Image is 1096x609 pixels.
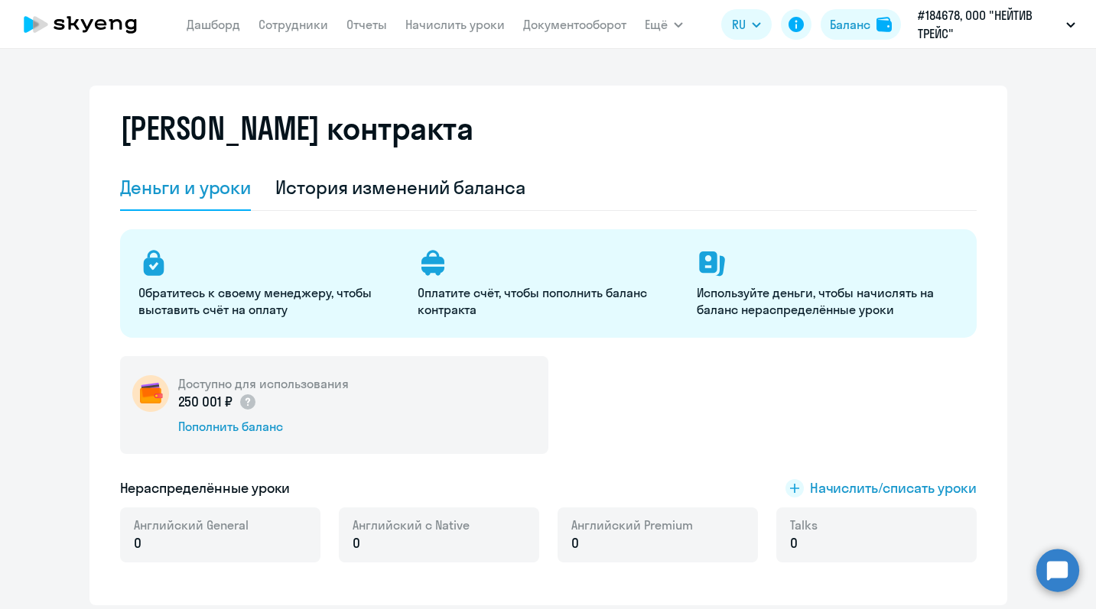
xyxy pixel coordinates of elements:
p: 250 001 ₽ [178,392,258,412]
a: Сотрудники [259,17,328,32]
p: #184678, ООО "НЕЙТИВ ТРЕЙС" [918,6,1060,43]
span: 0 [790,533,798,553]
button: Балансbalance [821,9,901,40]
span: Английский с Native [353,517,470,533]
button: Ещё [645,9,683,40]
p: Используйте деньги, чтобы начислять на баланс нераспределённые уроки [697,284,958,318]
button: #184678, ООО "НЕЙТИВ ТРЕЙС" [910,6,1083,43]
span: RU [732,15,746,34]
a: Документооборот [523,17,626,32]
h5: Доступно для использования [178,375,349,392]
h5: Нераспределённые уроки [120,478,291,498]
div: Баланс [830,15,870,34]
p: Оплатите счёт, чтобы пополнить баланс контракта [418,284,678,318]
button: RU [721,9,772,40]
img: wallet-circle.png [132,375,169,412]
span: Ещё [645,15,668,34]
span: 0 [353,533,360,553]
h2: [PERSON_NAME] контракта [120,110,473,147]
span: 0 [571,533,579,553]
span: Английский Premium [571,517,693,533]
div: Пополнить баланс [178,418,349,435]
a: Дашборд [187,17,240,32]
div: Деньги и уроки [120,175,252,199]
span: Talks [790,517,818,533]
span: 0 [134,533,141,553]
div: История изменений баланса [275,175,525,199]
span: Начислить/списать уроки [810,478,977,498]
p: Обратитесь к своему менеджеру, чтобы выставить счёт на оплату [138,284,399,318]
a: Начислить уроки [405,17,505,32]
span: Английский General [134,517,249,533]
img: balance [876,17,892,32]
a: Отчеты [346,17,387,32]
